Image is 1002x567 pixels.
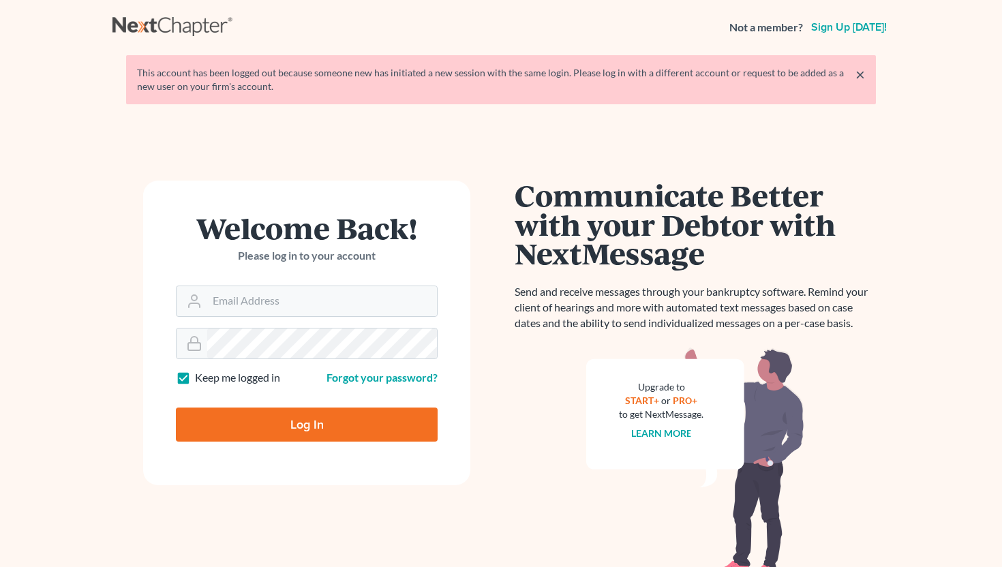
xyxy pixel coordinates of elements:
[207,286,437,316] input: Email Address
[625,395,659,406] a: START+
[176,248,438,264] p: Please log in to your account
[137,66,865,93] div: This account has been logged out because someone new has initiated a new session with the same lo...
[176,213,438,243] h1: Welcome Back!
[673,395,698,406] a: PRO+
[808,22,890,33] a: Sign up [DATE]!
[855,66,865,82] a: ×
[195,370,280,386] label: Keep me logged in
[515,284,876,331] p: Send and receive messages through your bankruptcy software. Remind your client of hearings and mo...
[327,371,438,384] a: Forgot your password?
[631,427,692,439] a: Learn more
[619,380,703,394] div: Upgrade to
[619,408,703,421] div: to get NextMessage.
[729,20,803,35] strong: Not a member?
[515,181,876,268] h1: Communicate Better with your Debtor with NextMessage
[176,408,438,442] input: Log In
[661,395,671,406] span: or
